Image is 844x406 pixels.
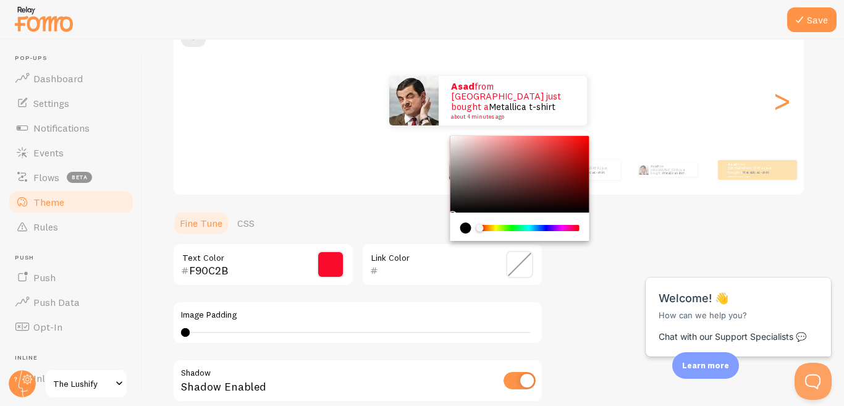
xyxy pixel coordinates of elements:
img: Fomo [638,165,648,175]
strong: Asad [651,164,658,168]
span: Events [33,146,64,159]
label: Image Padding [181,310,534,321]
a: Metallica t-shirt [578,170,605,175]
a: Fine Tune [172,211,230,235]
a: Metallica t-shirt [743,170,769,175]
a: Notifications [7,116,135,140]
a: Metallica t-shirt [489,101,555,112]
a: Events [7,140,135,165]
a: CSS [230,211,262,235]
p: from [GEOGRAPHIC_DATA] just bought a [728,162,777,177]
div: Chrome color picker [450,136,589,241]
span: Dashboard [33,72,83,85]
p: Learn more [682,360,729,371]
a: Opt-In [7,315,135,339]
div: Shadow Enabled [172,359,543,404]
span: Push [15,254,135,262]
p: from [GEOGRAPHIC_DATA] just bought a [563,162,615,177]
img: fomo-relay-logo-orange.svg [13,3,75,35]
a: Push [7,265,135,290]
small: about 4 minutes ago [451,114,571,120]
a: Inline [7,366,135,391]
span: Inline [15,354,135,362]
span: Notifications [33,122,90,134]
a: Theme [7,190,135,214]
strong: Asad [728,162,737,167]
span: Flows [33,171,59,184]
iframe: Help Scout Beacon - Open [795,363,832,400]
strong: Asad [451,80,475,92]
span: Rules [33,221,58,233]
div: current color is #000000 [460,222,471,234]
span: Push [33,271,56,284]
a: The Lushify [44,369,128,399]
a: Dashboard [7,66,135,91]
div: Next slide [774,56,789,145]
span: Opt-In [33,321,62,333]
img: Fomo [389,76,439,125]
span: The Lushify [53,376,112,391]
p: from [GEOGRAPHIC_DATA] just bought a [651,163,692,177]
a: Rules [7,214,135,239]
div: Learn more [672,352,739,379]
small: about 4 minutes ago [563,175,614,177]
span: Pop-ups [15,54,135,62]
a: Push Data [7,290,135,315]
span: beta [67,172,92,183]
span: Settings [33,97,69,109]
iframe: Help Scout Beacon - Messages and Notifications [639,247,838,363]
span: Theme [33,196,64,208]
p: from [GEOGRAPHIC_DATA] just bought a [451,82,575,120]
a: Settings [7,91,135,116]
a: Flows beta [7,165,135,190]
span: Push Data [33,296,80,308]
a: Metallica t-shirt [663,171,684,175]
small: about 4 minutes ago [728,175,776,177]
img: Fomo [449,160,469,180]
